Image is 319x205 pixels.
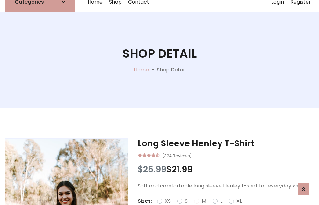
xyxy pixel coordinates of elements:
p: Soft and comfortable long sleeve Henley t-shirt for everyday wear. [138,182,314,190]
p: Shop Detail [157,66,185,74]
label: XS [165,197,171,205]
h1: Shop Detail [122,47,197,61]
h3: $ [138,164,314,174]
label: L [220,197,222,205]
label: XL [236,197,242,205]
span: 21.99 [172,163,192,175]
p: Sizes: [138,197,152,205]
span: $25.99 [138,163,166,175]
small: (324 Reviews) [162,151,192,159]
label: M [202,197,206,205]
a: Home [134,66,149,73]
p: - [149,66,157,74]
label: S [185,197,188,205]
h3: Long Sleeve Henley T-Shirt [138,138,314,149]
